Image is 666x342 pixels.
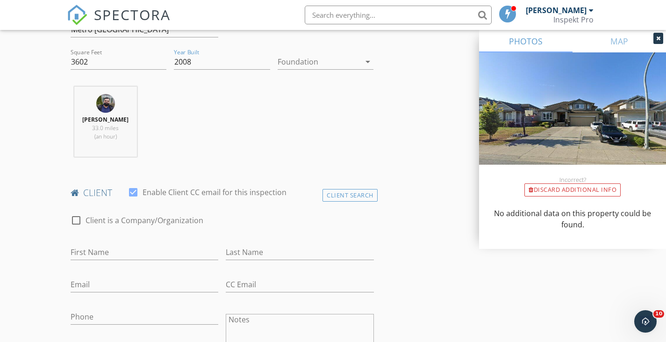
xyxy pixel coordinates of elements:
div: Client Search [322,189,378,202]
img: resized_img20220209wa00031_1_2288_.jpeg [96,94,115,113]
img: streetview [479,52,666,187]
a: SPECTORA [67,13,171,32]
h4: client [71,187,374,199]
span: SPECTORA [94,5,171,24]
span: (an hour) [94,132,117,140]
input: Search everything... [305,6,492,24]
img: The Best Home Inspection Software - Spectora [67,5,87,25]
span: 33.0 miles [92,124,119,132]
label: Enable Client CC email for this inspection [143,188,286,197]
p: No additional data on this property could be found. [490,208,655,230]
div: Inspekt Pro [553,15,594,24]
span: 10 [653,310,664,318]
iframe: Intercom live chat [634,310,657,333]
div: Incorrect? [479,176,666,183]
label: Client is a Company/Organization [86,216,203,225]
a: MAP [573,30,666,52]
div: [PERSON_NAME] [526,6,587,15]
strong: [PERSON_NAME] [82,116,129,124]
a: PHOTOS [479,30,573,52]
i: arrow_drop_down [362,56,373,67]
div: Discard Additional info [524,183,621,196]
